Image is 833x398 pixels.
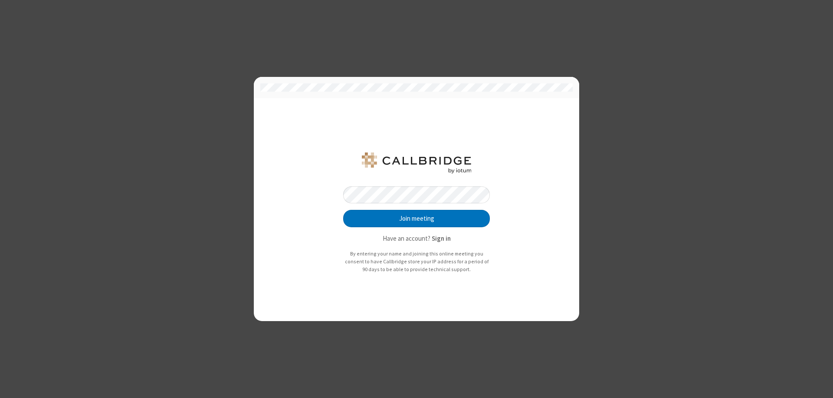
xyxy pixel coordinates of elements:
p: Have an account? [343,234,490,244]
img: QA Selenium DO NOT DELETE OR CHANGE [360,153,473,173]
button: Join meeting [343,210,490,227]
button: Sign in [432,234,451,244]
strong: Sign in [432,234,451,242]
p: By entering your name and joining this online meeting you consent to have Callbridge store your I... [343,250,490,273]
